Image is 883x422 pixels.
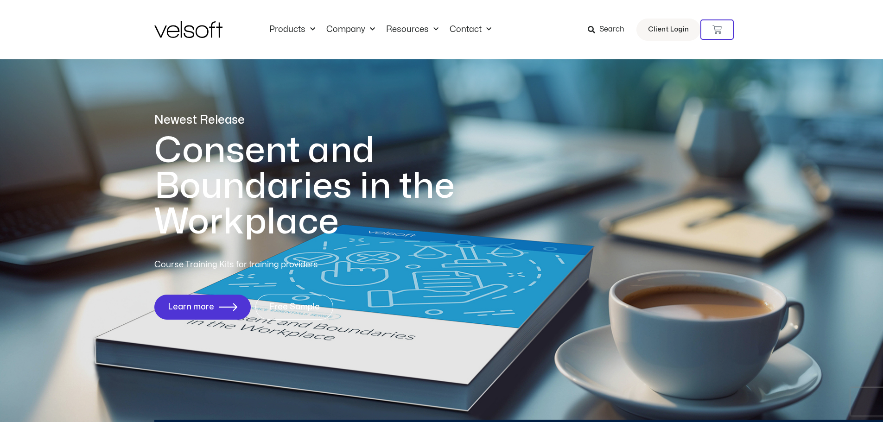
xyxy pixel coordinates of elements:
[648,24,689,36] span: Client Login
[599,24,624,36] span: Search
[321,25,381,35] a: CompanyMenu Toggle
[444,25,497,35] a: ContactMenu Toggle
[154,21,222,38] img: Velsoft Training Materials
[269,302,320,312] span: Free Sample
[255,295,333,320] a: Free Sample
[154,112,493,128] p: Newest Release
[168,302,214,312] span: Learn more
[154,295,251,320] a: Learn more
[154,258,385,271] p: Course Training Kits for training providers
[264,25,497,35] nav: Menu
[636,19,700,41] a: Client Login
[154,133,493,240] h1: Consent and Boundaries in the Workplace
[264,25,321,35] a: ProductsMenu Toggle
[381,25,444,35] a: ResourcesMenu Toggle
[588,22,631,38] a: Search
